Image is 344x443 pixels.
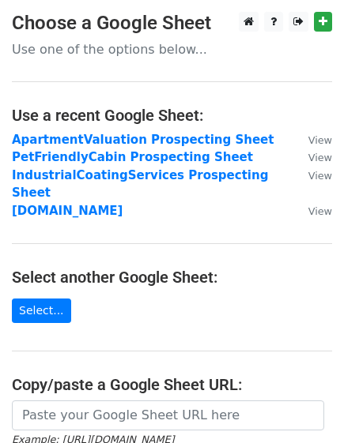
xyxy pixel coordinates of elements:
h4: Select another Google Sheet: [12,268,332,287]
small: View [308,205,332,217]
a: View [293,133,332,147]
a: [DOMAIN_NAME] [12,204,123,218]
small: View [308,152,332,163]
a: PetFriendlyCabin Prospecting Sheet [12,150,253,164]
h4: Use a recent Google Sheet: [12,106,332,125]
a: View [293,204,332,218]
small: View [308,170,332,182]
a: View [293,168,332,182]
h3: Choose a Google Sheet [12,12,332,35]
a: Select... [12,298,71,323]
a: ApartmentValuation Prospecting Sheet [12,133,274,147]
small: View [308,134,332,146]
a: IndustrialCoatingServices Prospecting Sheet [12,168,268,201]
p: Use one of the options below... [12,41,332,58]
a: View [293,150,332,164]
input: Paste your Google Sheet URL here [12,400,324,430]
h4: Copy/paste a Google Sheet URL: [12,375,332,394]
